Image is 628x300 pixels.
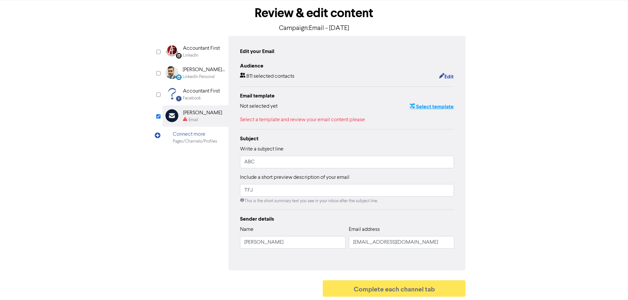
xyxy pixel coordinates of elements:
label: Email address [349,226,380,233]
div: This is the short summary text you see in your inbox after the subject line. [240,198,454,204]
button: Select template [409,102,454,111]
div: Linkedin Accountant FirstLinkedIn [163,41,228,62]
div: Connect morePages/Channels/Profiles [163,127,228,148]
div: Connect more [173,130,217,138]
div: Facebook [183,95,201,101]
div: Edit your Email [240,47,274,55]
div: Accountant First [183,87,220,95]
div: [PERSON_NAME], FFA [183,66,225,74]
div: Facebook Accountant FirstFacebook [163,84,228,105]
div: Email template [240,92,454,100]
label: Include a short preview description of your email [240,174,349,181]
label: Name [240,226,254,233]
div: LinkedinPersonal [PERSON_NAME], FFALinkedIn Personal [163,62,228,84]
h1: Review & edit content [163,6,466,21]
div: Accountant First [183,44,220,52]
div: Email [189,117,198,123]
div: Audience [240,62,454,70]
div: [PERSON_NAME] [183,109,222,117]
iframe: Chat Widget [545,229,628,300]
button: Complete each channel tab [323,280,466,297]
div: Sender details [240,215,454,223]
img: LinkedinPersonal [165,66,178,79]
div: LinkedIn [183,52,198,59]
div: Subject [240,135,454,143]
div: Not selected yet [240,102,278,111]
div: Select a template and review your email content please [240,116,454,124]
div: 811 selected contacts [240,72,294,81]
label: Write a subject line [240,145,284,153]
button: Edit [439,72,454,81]
div: [PERSON_NAME]Email [163,105,228,127]
p: Campaign: Email - [DATE] [163,23,466,33]
img: Facebook [165,87,179,100]
img: Linkedin [165,44,179,58]
div: LinkedIn Personal [183,74,215,80]
div: Pages/Channels/Profiles [173,138,217,145]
